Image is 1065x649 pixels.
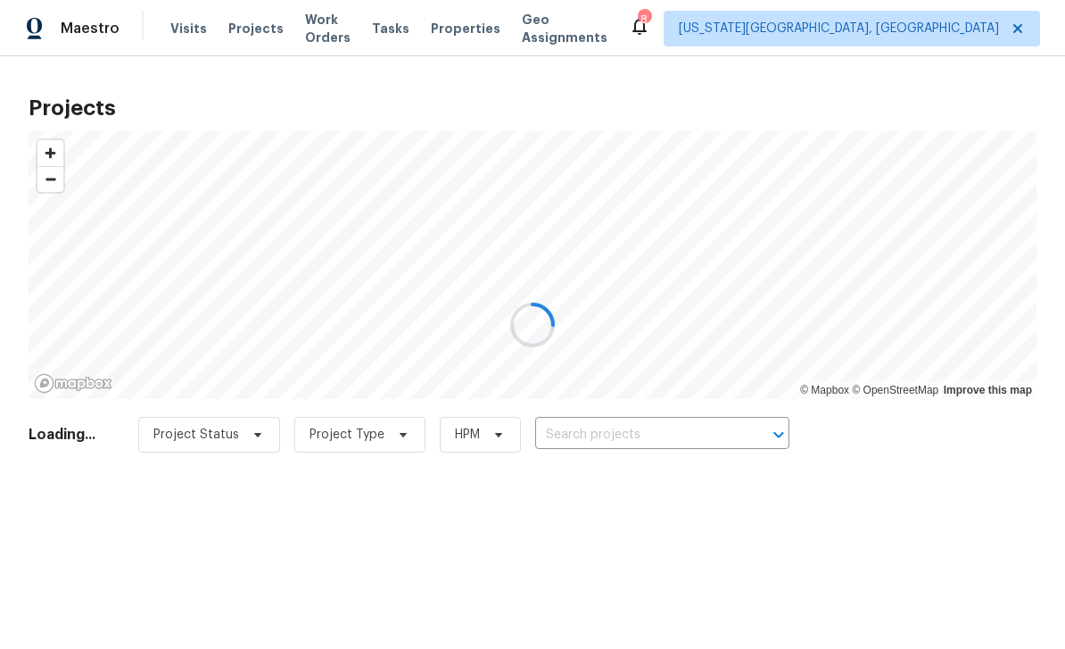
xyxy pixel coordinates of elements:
[37,167,63,192] span: Zoom out
[944,384,1032,396] a: Improve this map
[638,11,650,29] div: 8
[800,384,849,396] a: Mapbox
[37,166,63,192] button: Zoom out
[37,140,63,166] button: Zoom in
[852,384,938,396] a: OpenStreetMap
[34,373,112,394] a: Mapbox homepage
